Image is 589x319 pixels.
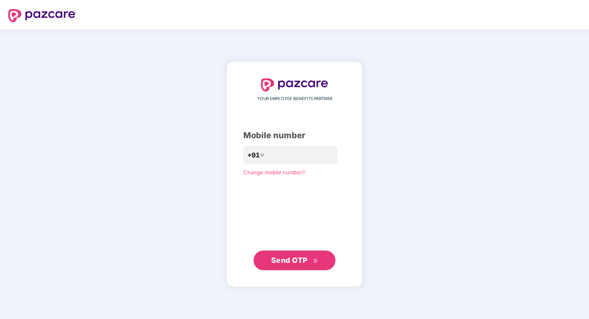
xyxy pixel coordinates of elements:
[243,129,346,142] div: Mobile number
[247,150,260,160] span: +91
[243,169,305,175] a: Change mobile number?
[261,78,328,91] img: logo
[254,251,335,270] button: Send OTPdouble-right
[271,256,308,264] span: Send OTP
[260,153,265,157] span: down
[313,258,318,264] span: double-right
[8,9,75,22] img: logo
[257,96,332,102] span: YOUR EMPLOYEE BENEFITS PARTNER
